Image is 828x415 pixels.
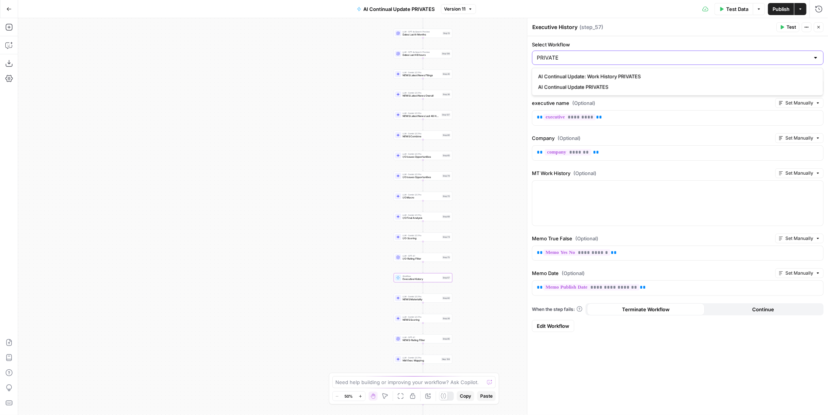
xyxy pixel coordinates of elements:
label: MT Work History [532,169,772,177]
span: Dates Last 48 hours [403,53,440,57]
span: I/O Final Analysis [403,216,441,220]
g: Edge from step_75 to step_57 [422,262,424,273]
span: AI Continual Update PRIVATES [364,5,435,13]
div: LLM · GPT-4o Search PreviewDates Last 48 hoursStep 126 [394,49,452,58]
div: LLM · Gemini 2.5 ProI/O Final AnalysisStep 69 [394,212,452,221]
button: Set Manually [775,133,823,143]
div: LLM · GPT-4o Search PreviewDates Last 6 MonthsStep 13 [394,29,452,38]
span: 50% [345,393,353,399]
label: Select Version [532,69,823,77]
g: Edge from step_35 to step_36 [422,78,424,89]
g: Edge from step_36 to step_127 [422,99,424,110]
span: LLM · Gemini 2.5 Pro [403,91,441,94]
span: Version 11 [444,6,466,12]
span: I/O: Scoring [403,237,441,240]
span: Set Manually [785,270,813,277]
g: Edge from step_79 to step_70 [422,180,424,191]
g: Edge from step_82 to step_26 [422,303,424,314]
textarea: Executive History [532,23,578,31]
span: NEWS Scoring [403,318,441,322]
span: (Optional) [573,169,596,177]
span: LLM · Gemini 2.5 Pro [403,112,440,115]
span: Publish [773,5,790,13]
g: Edge from step_127 to step_80 [422,119,424,130]
label: Memo Date [532,269,772,277]
div: LLM · GPT-4.1NEWS: Rating FilterStep 85 [394,334,452,343]
div: Step 85 [442,337,451,341]
span: NEWS Materiality [403,298,441,301]
span: LLM · Gemini 2.5 Pro [403,295,441,298]
label: Memo True False [532,235,772,242]
span: LLM · GPT-4.1 [403,254,441,257]
div: Step 65 [442,154,451,157]
div: Step 35 [442,72,451,76]
span: ( step_57 ) [579,23,603,31]
span: Test Data [726,5,748,13]
g: Edge from step_69 to step_74 [422,221,424,232]
button: Set Manually [775,98,823,108]
label: Company [532,134,772,142]
span: NEWS Latest News Filings [403,74,441,77]
span: NM Exec Mapping [403,359,440,363]
span: Copy [460,393,471,400]
div: Step 75 [442,256,451,259]
div: LLM · Gemini 2.5 ProNEWS MaterialityStep 82 [394,294,452,303]
div: Step 80 [442,134,451,137]
div: Step 13 [443,32,451,35]
span: LLM · Gemini 2.5 Pro [403,132,441,135]
span: (Optional) [562,269,585,277]
g: Edge from step_80 to step_65 [422,140,424,151]
div: LLM · Gemini 2.5 ProNEWS Latest News FilingsStep 35 [394,69,452,78]
button: Publish [768,3,794,15]
div: LLM · Gemini 2.5 ProI/O Issues OpportunitiesStep 79 [394,171,452,180]
span: LLM · Gemini 2.5 Pro [403,356,440,359]
span: Paste [480,393,493,400]
g: Edge from step_74 to step_75 [422,241,424,252]
a: When the step fails: [532,306,582,313]
g: Edge from step_104 to step_106 [422,364,424,375]
button: Set Manually [775,268,823,278]
span: (Optional) [572,99,595,107]
span: (Optional) [575,235,598,242]
span: LLM · Gemini 2.5 Pro [403,315,441,318]
span: I/O Macro [403,196,441,200]
span: Continue [753,306,774,313]
button: Copy [457,391,474,401]
span: I/O Issues Opportunities [403,175,441,179]
div: Step 79 [442,174,451,178]
span: AI Continual Update PRIVATES [538,83,814,91]
g: Edge from step_13 to step_126 [422,38,424,49]
button: Paste [477,391,496,401]
span: Dates Last 6 Months [403,33,441,37]
button: Test [776,22,799,32]
div: Step 127 [442,113,451,117]
span: Workflow [403,275,441,278]
span: LLM · GPT-4o Search Preview [403,30,441,33]
button: Set Manually [775,168,823,178]
div: LLM · Gemini 2.5 ProNEWS Latest News Last 48 HoursStep 127 [394,110,452,119]
span: NEWS: Rating Filter [403,338,441,342]
div: WorkflowExecutive HistoryStep 57 [394,273,452,282]
g: Edge from step_57 to step_82 [422,282,424,293]
span: LLM · Gemini 2.5 Pro [403,193,441,196]
div: Step 126 [442,52,451,55]
span: LLM · GPT-4o Search Preview [403,51,440,54]
g: Edge from step_26 to step_85 [422,323,424,334]
div: Step 36 [442,93,451,96]
button: Test Data [714,3,753,15]
span: NEWS Latest News Overall [403,94,441,98]
span: LLM · Gemini 2.5 Pro [403,234,441,237]
g: Edge from step_85 to step_104 [422,343,424,354]
a: Edit Workflow [532,320,574,332]
span: (Optional) [558,134,581,142]
g: Edge from step_65 to step_79 [422,160,424,171]
span: Test [787,24,796,31]
span: NEWS Combine [403,135,441,138]
label: Select Workflow [532,41,823,48]
div: Step 104 [441,358,451,361]
div: LLM · Gemini 2.5 ProNEWS Latest News OverallStep 36 [394,90,452,99]
div: LLM · GPT-4.1I/O: Rating FilterStep 75 [394,253,452,262]
span: I/O: Rating Filter [403,257,441,261]
g: Edge from step_126 to step_35 [422,58,424,69]
input: AI Continual Update: Work History [537,54,810,61]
